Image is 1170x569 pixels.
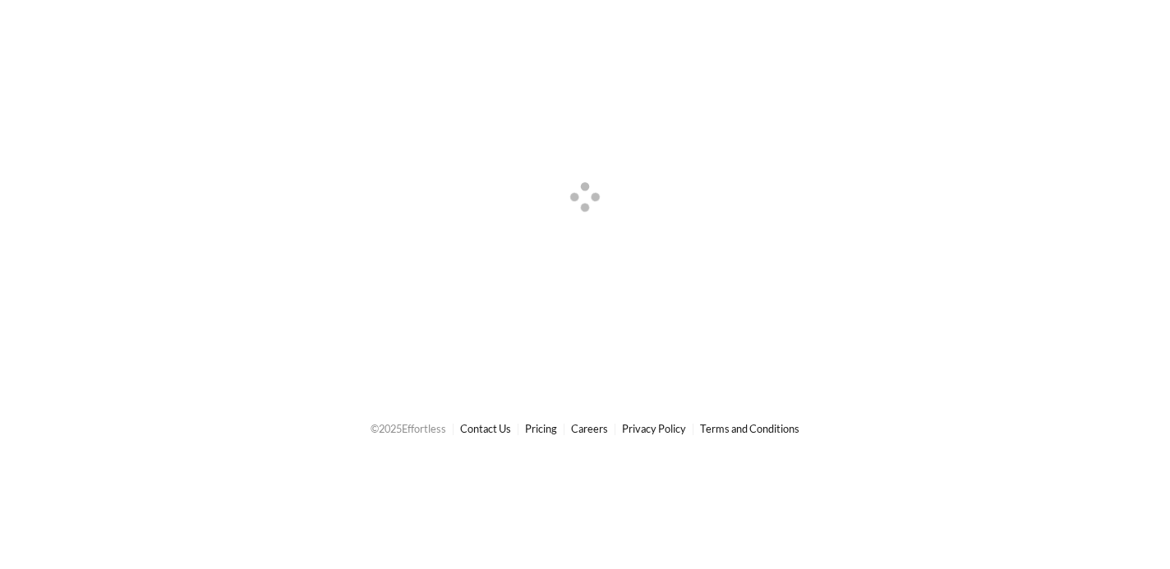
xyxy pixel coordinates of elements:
[622,422,686,435] a: Privacy Policy
[460,422,511,435] a: Contact Us
[525,422,557,435] a: Pricing
[571,422,608,435] a: Careers
[700,422,799,435] a: Terms and Conditions
[371,422,446,435] span: © 2025 Effortless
